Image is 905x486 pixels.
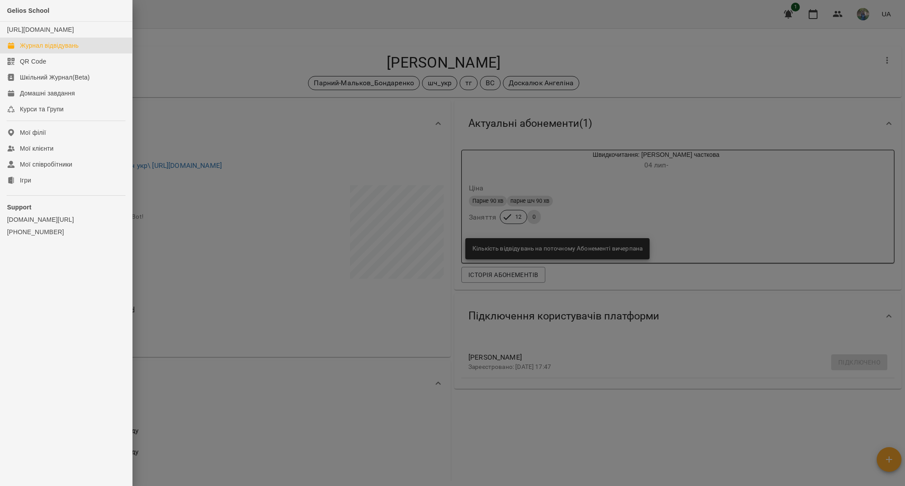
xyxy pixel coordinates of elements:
[20,57,46,66] div: QR Code
[7,7,49,14] span: Gelios School
[7,215,125,224] a: [DOMAIN_NAME][URL]
[7,203,125,212] p: Support
[20,144,53,153] div: Мої клієнти
[20,73,90,82] div: Шкільний Журнал(Beta)
[20,160,72,169] div: Мої співробітники
[20,176,31,185] div: Ігри
[20,105,64,114] div: Курси та Групи
[7,26,74,33] a: [URL][DOMAIN_NAME]
[7,228,125,236] a: [PHONE_NUMBER]
[20,89,75,98] div: Домашні завдання
[20,128,46,137] div: Мої філії
[20,41,79,50] div: Журнал відвідувань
